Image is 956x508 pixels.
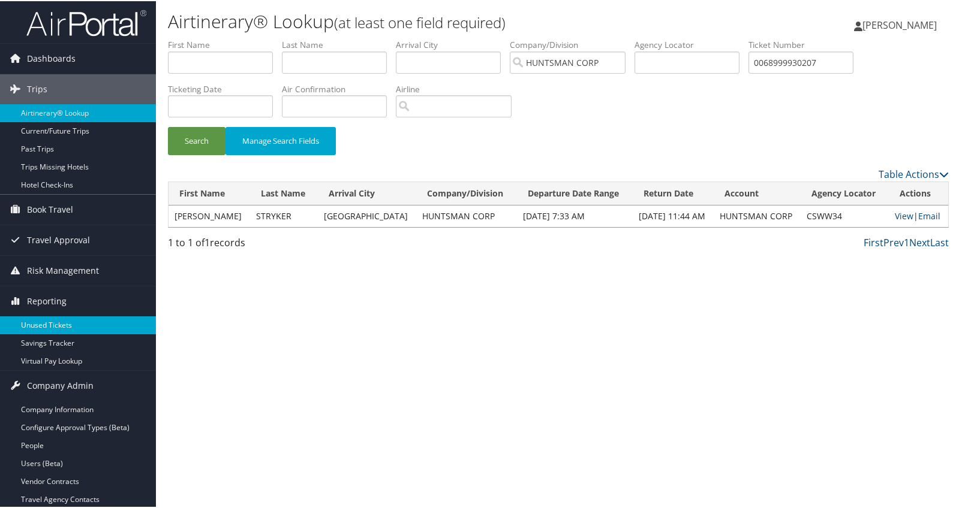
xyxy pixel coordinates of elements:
[318,181,416,204] th: Arrival City: activate to sort column ascending
[27,43,76,72] span: Dashboards
[904,235,909,248] a: 1
[864,235,883,248] a: First
[714,204,801,226] td: HUNTSMAN CORP
[889,204,948,226] td: |
[250,181,318,204] th: Last Name: activate to sort column ascending
[205,235,210,248] span: 1
[318,204,416,226] td: [GEOGRAPHIC_DATA]
[918,209,940,220] a: Email
[416,204,517,226] td: HUNTSMAN CORP
[168,8,689,33] h1: Airtinerary® Lookup
[930,235,949,248] a: Last
[27,370,94,400] span: Company Admin
[169,204,250,226] td: [PERSON_NAME]
[168,126,226,154] button: Search
[517,181,633,204] th: Departure Date Range: activate to sort column ascending
[889,181,948,204] th: Actions
[633,204,714,226] td: [DATE] 11:44 AM
[26,8,146,36] img: airportal-logo.png
[169,181,250,204] th: First Name: activate to sort column ascending
[27,224,90,254] span: Travel Approval
[334,11,506,31] small: (at least one field required)
[801,204,889,226] td: CSWW34
[854,6,949,42] a: [PERSON_NAME]
[416,181,517,204] th: Company/Division
[510,38,635,50] label: Company/Division
[250,204,318,226] td: STRYKER
[895,209,913,220] a: View
[282,82,396,94] label: Air Confirmation
[226,126,336,154] button: Manage Search Fields
[27,255,99,285] span: Risk Management
[396,38,510,50] label: Arrival City
[862,17,937,31] span: [PERSON_NAME]
[396,82,521,94] label: Airline
[635,38,748,50] label: Agency Locator
[883,235,904,248] a: Prev
[27,73,47,103] span: Trips
[801,181,889,204] th: Agency Locator: activate to sort column ascending
[909,235,930,248] a: Next
[27,193,73,223] span: Book Travel
[879,167,949,180] a: Table Actions
[27,285,67,315] span: Reporting
[714,181,801,204] th: Account: activate to sort column ascending
[517,204,633,226] td: [DATE] 7:33 AM
[748,38,862,50] label: Ticket Number
[282,38,396,50] label: Last Name
[168,234,350,255] div: 1 to 1 of records
[633,181,714,204] th: Return Date: activate to sort column ascending
[168,82,282,94] label: Ticketing Date
[168,38,282,50] label: First Name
